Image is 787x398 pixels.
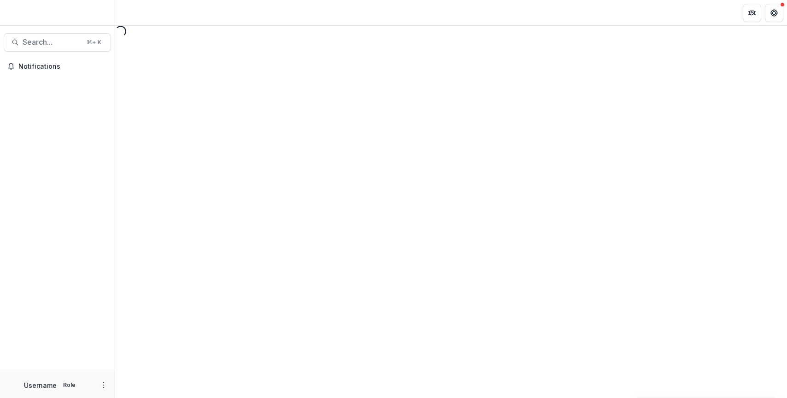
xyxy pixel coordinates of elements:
[60,381,78,389] p: Role
[765,4,783,22] button: Get Help
[24,380,57,390] p: Username
[23,38,81,47] span: Search...
[85,37,103,48] div: ⌘ + K
[4,33,111,52] button: Search...
[4,59,111,74] button: Notifications
[743,4,761,22] button: Partners
[98,380,109,391] button: More
[18,63,107,71] span: Notifications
